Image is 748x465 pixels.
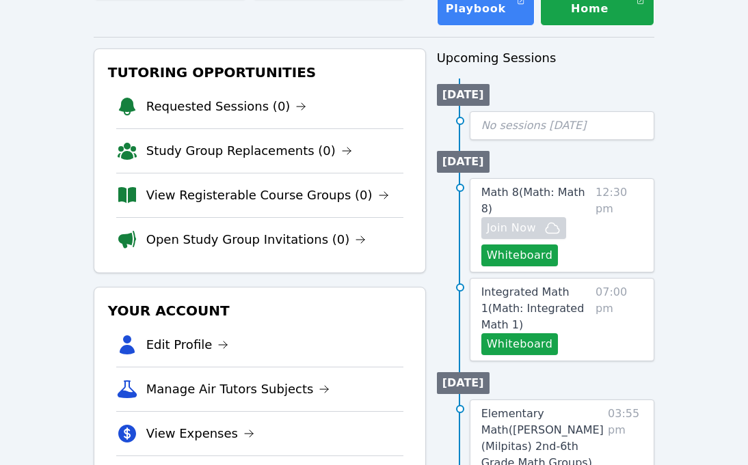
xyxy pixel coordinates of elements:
[105,298,414,323] h3: Your Account
[146,186,389,205] a: View Registerable Course Groups (0)
[481,184,590,217] a: Math 8(Math: Math 8)
[481,284,590,333] a: Integrated Math 1(Math: Integrated Math 1)
[437,48,655,68] h3: Upcoming Sessions
[146,380,330,399] a: Manage Air Tutors Subjects
[596,184,643,266] span: 12:30 pm
[437,84,490,106] li: [DATE]
[146,335,229,354] a: Edit Profile
[105,60,414,85] h3: Tutoring Opportunities
[146,230,366,249] a: Open Study Group Invitations (0)
[481,186,585,215] span: Math 8 ( Math: Math 8 )
[437,151,490,173] li: [DATE]
[596,284,643,355] span: 07:00 pm
[481,333,559,355] button: Whiteboard
[481,244,559,266] button: Whiteboard
[146,97,307,116] a: Requested Sessions (0)
[437,372,490,394] li: [DATE]
[146,141,352,160] a: Study Group Replacements (0)
[481,285,585,331] span: Integrated Math 1 ( Math: Integrated Math 1 )
[146,424,254,443] a: View Expenses
[481,119,587,132] span: No sessions [DATE]
[481,217,566,239] button: Join Now
[487,220,536,236] span: Join Now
